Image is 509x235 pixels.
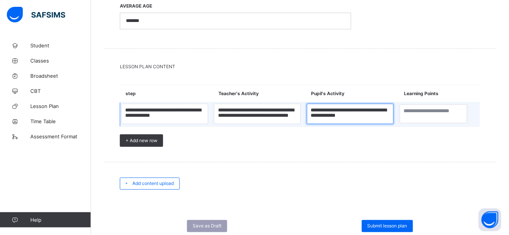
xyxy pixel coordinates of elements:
span: Help [30,217,91,223]
span: Time Table [30,118,91,124]
span: + Add new row [126,138,157,143]
span: Assessment Format [30,133,91,139]
span: Classes [30,58,91,64]
th: Learning Points [399,85,468,102]
span: Broadsheet [30,73,91,79]
span: Student [30,42,91,49]
span: CBT [30,88,91,94]
th: Pupil's Activity [306,85,399,102]
th: step [120,85,213,102]
img: safsims [7,7,65,23]
span: LESSON PLAN CONTENT [120,64,480,69]
button: Open asap [479,208,501,231]
th: Teacher's Activity [213,85,306,102]
span: Save as Draft [193,223,222,229]
span: Submit lesson plan [368,223,407,229]
span: Lesson Plan [30,103,91,109]
span: Add content upload [132,180,174,186]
